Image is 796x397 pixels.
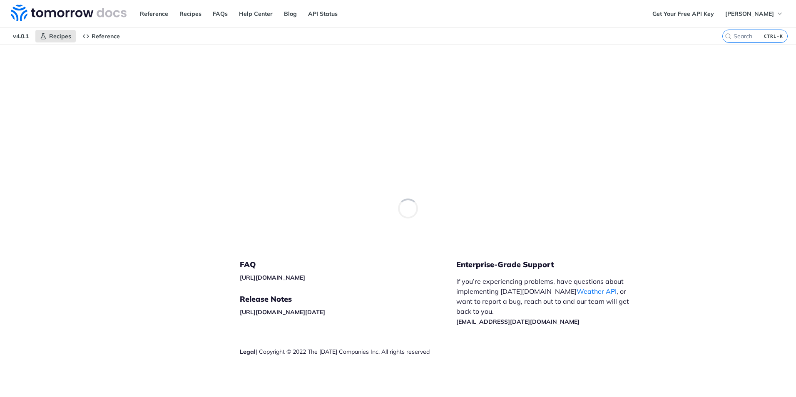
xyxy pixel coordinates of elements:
img: Tomorrow.io Weather API Docs [11,5,127,21]
a: Blog [279,7,301,20]
a: [URL][DOMAIN_NAME] [240,274,305,281]
a: Legal [240,348,256,355]
a: API Status [303,7,342,20]
p: If you’re experiencing problems, have questions about implementing [DATE][DOMAIN_NAME] , or want ... [456,276,638,326]
a: FAQs [208,7,232,20]
h5: Enterprise-Grade Support [456,260,651,270]
a: Reference [135,7,173,20]
svg: Search [725,33,731,40]
a: [EMAIL_ADDRESS][DATE][DOMAIN_NAME] [456,318,580,325]
a: Reference [78,30,124,42]
a: Weather API [577,287,617,295]
span: v4.0.1 [8,30,33,42]
a: Help Center [234,7,277,20]
button: [PERSON_NAME] [721,7,788,20]
a: Recipes [175,7,206,20]
span: Recipes [49,32,71,40]
span: Reference [92,32,120,40]
h5: FAQ [240,260,456,270]
kbd: CTRL-K [762,32,785,40]
h5: Release Notes [240,294,456,304]
span: [PERSON_NAME] [725,10,774,17]
a: [URL][DOMAIN_NAME][DATE] [240,308,325,316]
div: | Copyright © 2022 The [DATE] Companies Inc. All rights reserved [240,347,456,356]
a: Get Your Free API Key [648,7,719,20]
a: Recipes [35,30,76,42]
